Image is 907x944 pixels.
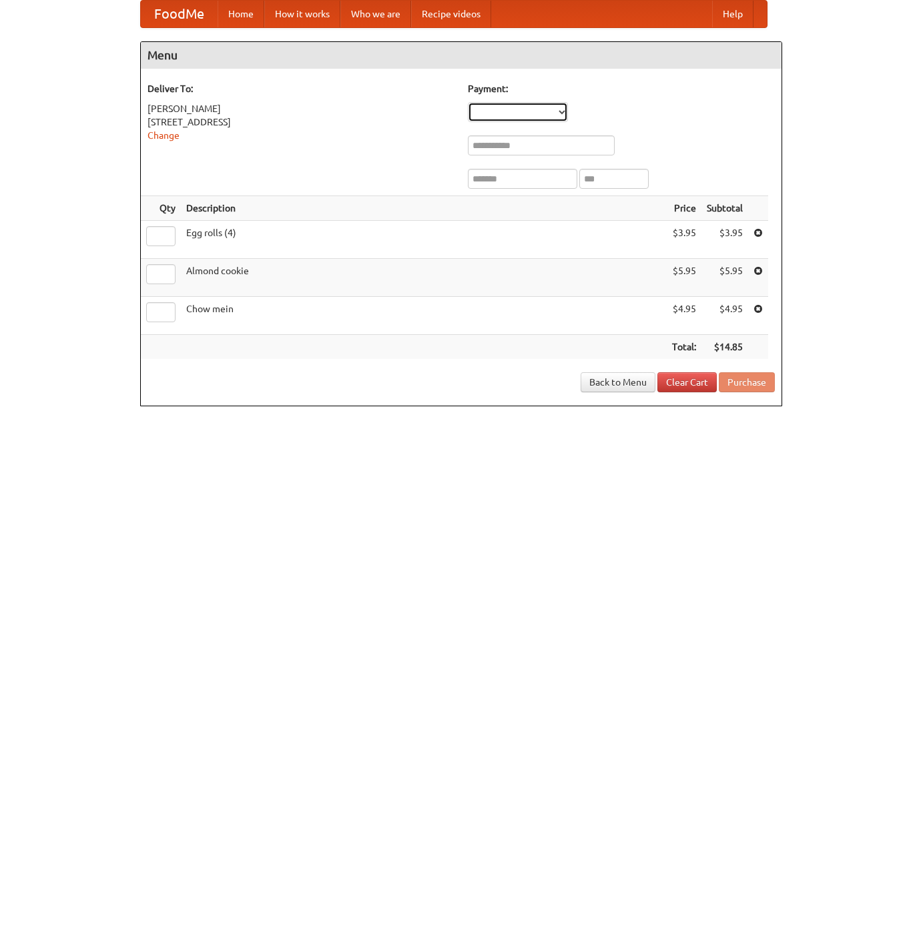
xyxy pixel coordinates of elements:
h4: Menu [141,42,782,69]
a: Back to Menu [581,372,655,392]
a: How it works [264,1,340,27]
td: Egg rolls (4) [181,221,667,259]
h5: Payment: [468,82,775,95]
td: $3.95 [701,221,748,259]
th: $14.85 [701,335,748,360]
td: $5.95 [667,259,701,297]
h5: Deliver To: [147,82,455,95]
a: Home [218,1,264,27]
td: Almond cookie [181,259,667,297]
div: [PERSON_NAME] [147,102,455,115]
a: Who we are [340,1,411,27]
button: Purchase [719,372,775,392]
td: Chow mein [181,297,667,335]
a: Clear Cart [657,372,717,392]
div: [STREET_ADDRESS] [147,115,455,129]
th: Price [667,196,701,221]
a: FoodMe [141,1,218,27]
a: Change [147,130,180,141]
th: Subtotal [701,196,748,221]
th: Total: [667,335,701,360]
a: Help [712,1,753,27]
td: $3.95 [667,221,701,259]
a: Recipe videos [411,1,491,27]
td: $4.95 [701,297,748,335]
th: Qty [141,196,181,221]
td: $5.95 [701,259,748,297]
th: Description [181,196,667,221]
td: $4.95 [667,297,701,335]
